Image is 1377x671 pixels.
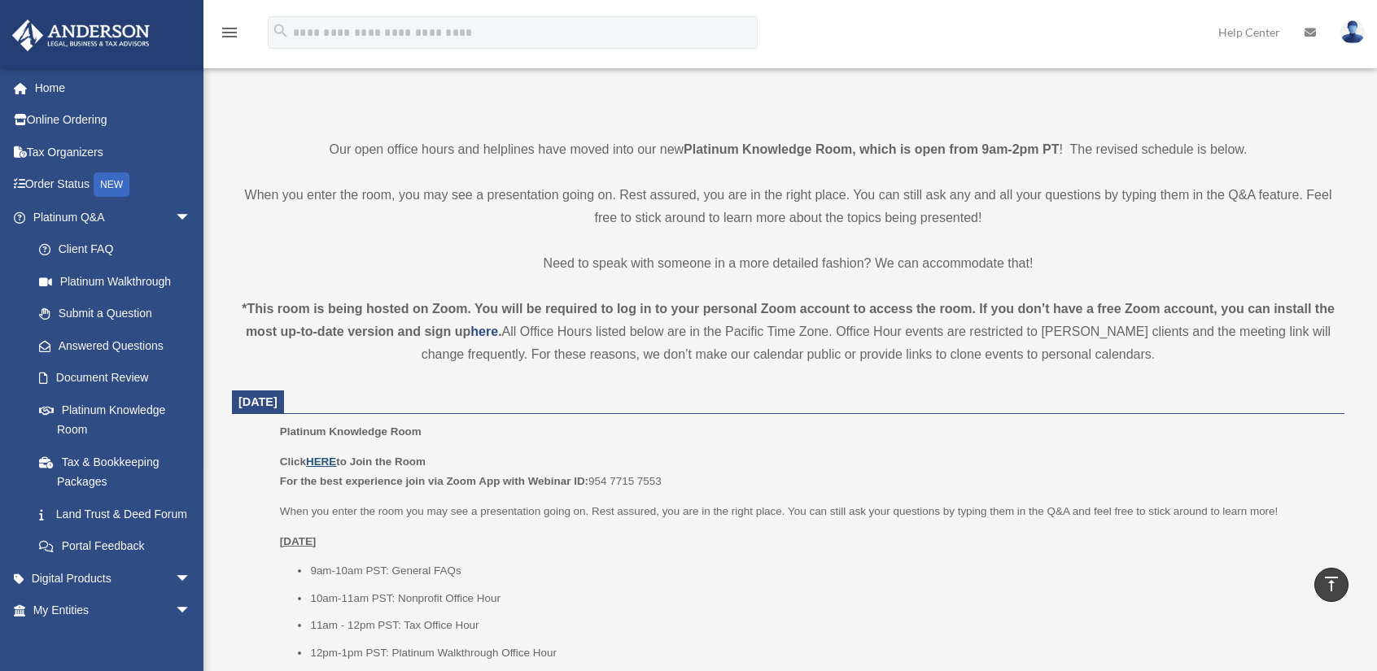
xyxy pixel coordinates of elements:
li: 9am-10am PST: General FAQs [310,561,1333,581]
a: here [470,325,498,338]
a: Home [11,72,216,104]
a: Digital Productsarrow_drop_down [11,562,216,595]
div: NEW [94,172,129,197]
a: Land Trust & Deed Forum [23,498,216,530]
span: Platinum Knowledge Room [280,425,422,438]
i: search [272,22,290,40]
li: 10am-11am PST: Nonprofit Office Hour [310,589,1333,608]
li: 12pm-1pm PST: Platinum Walkthrough Office Hour [310,643,1333,663]
a: Submit a Question [23,298,216,330]
a: vertical_align_top [1314,568,1349,602]
p: When you enter the room you may see a presentation going on. Rest assured, you are in the right p... [280,502,1333,521]
p: When you enter the room, you may see a presentation going on. Rest assured, you are in the right ... [232,184,1344,229]
a: Platinum Knowledge Room [23,394,208,446]
strong: *This room is being hosted on Zoom. You will be required to log in to your personal Zoom account ... [242,302,1335,338]
span: [DATE] [238,395,278,408]
span: arrow_drop_down [175,595,208,628]
span: arrow_drop_down [175,562,208,595]
a: Portal Feedback [23,530,216,563]
strong: Platinum Knowledge Room, which is open from 9am-2pm PT [684,142,1059,156]
div: All Office Hours listed below are in the Pacific Time Zone. Office Hour events are restricted to ... [232,298,1344,366]
b: Click to Join the Room [280,455,426,468]
a: My Entitiesarrow_drop_down [11,595,216,627]
a: Tax & Bookkeeping Packages [23,446,216,498]
p: Need to speak with someone in a more detailed fashion? We can accommodate that! [232,252,1344,275]
a: Platinum Walkthrough [23,265,216,298]
p: 954 7715 7553 [280,452,1333,490]
strong: . [498,325,501,338]
a: Order StatusNEW [11,168,216,202]
a: HERE [306,455,336,468]
a: Platinum Q&Aarrow_drop_down [11,201,216,233]
p: Our open office hours and helplines have moved into our new ! The revised schedule is below. [232,138,1344,161]
span: arrow_drop_down [175,201,208,234]
img: Anderson Advisors Platinum Portal [7,20,155,51]
a: Tax Organizers [11,136,216,168]
a: Answered Questions [23,329,216,362]
a: menu [220,28,239,42]
u: [DATE] [280,535,317,547]
i: menu [220,23,239,42]
a: Document Review [23,362,216,394]
i: vertical_align_top [1322,574,1341,594]
a: Online Ordering [11,104,216,137]
img: User Pic [1340,20,1365,44]
li: 11am - 12pm PST: Tax Office Hour [310,616,1333,635]
b: For the best experience join via Zoom App with Webinar ID: [280,475,588,487]
a: Client FAQ [23,233,216,266]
